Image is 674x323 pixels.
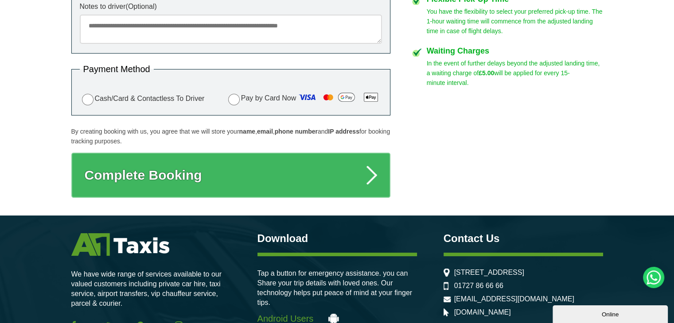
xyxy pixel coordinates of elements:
[80,65,154,73] legend: Payment Method
[80,3,382,10] label: Notes to driver
[427,7,603,36] p: You have the flexibility to select your preferred pick-up time. The 1-hour waiting time will comm...
[82,94,94,105] input: Cash/Card & Contactless To Driver
[328,128,359,135] strong: IP address
[228,94,240,105] input: Pay by Card Now
[444,269,603,277] li: [STREET_ADDRESS]
[454,295,574,303] a: [EMAIL_ADDRESS][DOMAIN_NAME]
[226,90,382,107] label: Pay by Card Now
[427,47,603,55] h4: Waiting Charges
[71,233,169,256] img: A1 Taxis St Albans
[427,58,603,88] p: In the event of further delays beyond the adjusted landing time, a waiting charge of will be appl...
[257,233,417,244] h3: Download
[71,153,390,198] button: Complete Booking
[257,128,273,135] strong: email
[257,269,417,308] p: Tap a button for emergency assistance. you can Share your trip details with loved ones. Our techn...
[454,282,503,290] a: 01727 86 66 66
[71,269,231,308] p: We have wide range of services available to our valued customers including private car hire, taxi...
[454,308,511,316] a: [DOMAIN_NAME]
[126,3,157,10] span: (Optional)
[479,69,494,77] strong: £5.00
[553,304,670,323] iframe: chat widget
[275,128,318,135] strong: phone number
[71,127,390,146] p: By creating booking with us, you agree that we will store your , , and for booking tracking purpo...
[444,233,603,244] h3: Contact Us
[80,92,205,105] label: Cash/Card & Contactless To Driver
[239,128,255,135] strong: name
